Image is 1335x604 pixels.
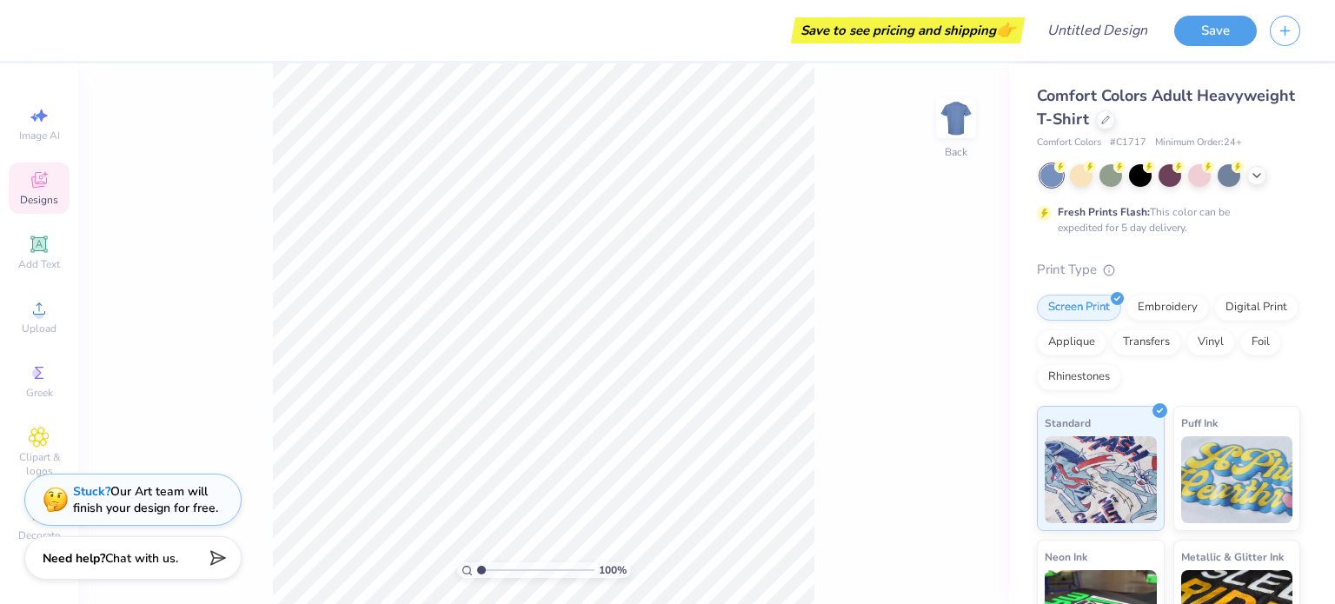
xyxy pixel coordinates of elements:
[1155,136,1242,150] span: Minimum Order: 24 +
[1181,548,1284,566] span: Metallic & Glitter Ink
[945,144,967,160] div: Back
[9,450,70,478] span: Clipart & logos
[1037,85,1295,129] span: Comfort Colors Adult Heavyweight T-Shirt
[1037,329,1106,355] div: Applique
[1037,364,1121,390] div: Rhinestones
[1181,436,1293,523] img: Puff Ink
[1045,414,1091,432] span: Standard
[1045,548,1087,566] span: Neon Ink
[43,550,105,567] strong: Need help?
[1126,295,1209,321] div: Embroidery
[599,562,627,578] span: 100 %
[1181,414,1218,432] span: Puff Ink
[1174,16,1257,46] button: Save
[1214,295,1298,321] div: Digital Print
[1110,136,1146,150] span: # C1717
[20,193,58,207] span: Designs
[22,322,56,335] span: Upload
[1186,329,1235,355] div: Vinyl
[1058,205,1150,219] strong: Fresh Prints Flash:
[18,257,60,271] span: Add Text
[1045,436,1157,523] img: Standard
[18,528,60,542] span: Decorate
[19,129,60,143] span: Image AI
[939,101,973,136] img: Back
[1037,260,1300,280] div: Print Type
[1033,13,1161,48] input: Untitled Design
[996,19,1015,40] span: 👉
[1112,329,1181,355] div: Transfers
[1037,136,1101,150] span: Comfort Colors
[73,483,110,500] strong: Stuck?
[26,386,53,400] span: Greek
[1037,295,1121,321] div: Screen Print
[1240,329,1281,355] div: Foil
[73,483,218,516] div: Our Art team will finish your design for free.
[795,17,1020,43] div: Save to see pricing and shipping
[105,550,178,567] span: Chat with us.
[1058,204,1272,236] div: This color can be expedited for 5 day delivery.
